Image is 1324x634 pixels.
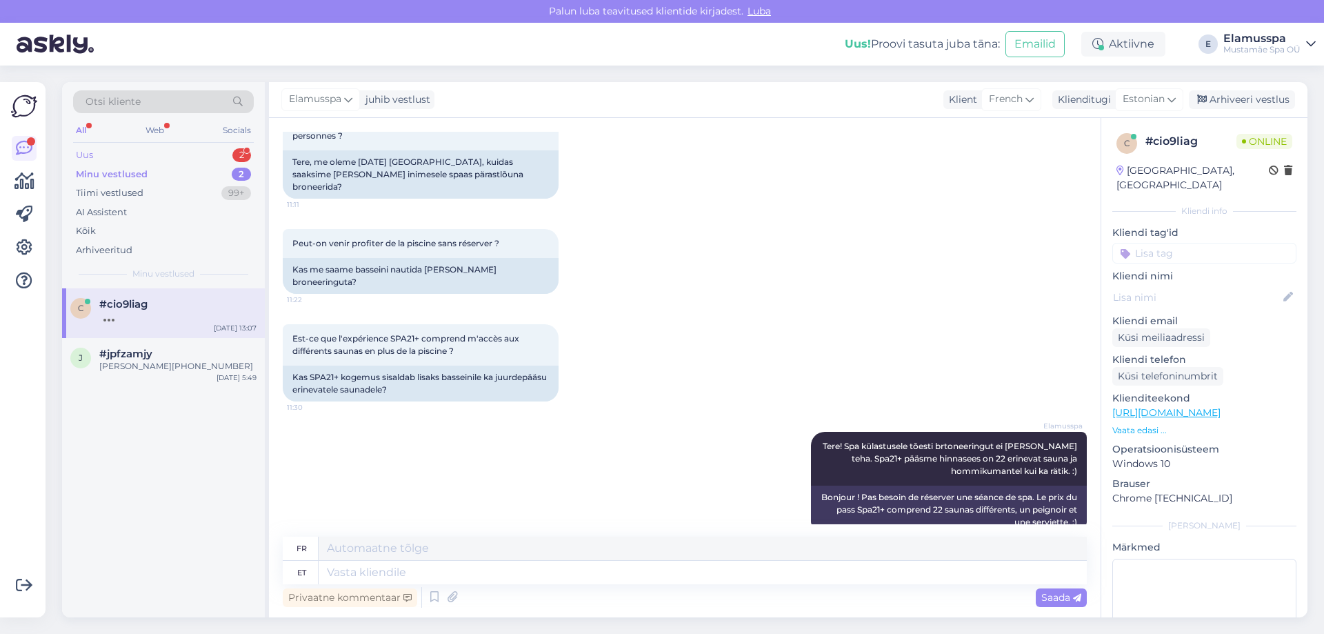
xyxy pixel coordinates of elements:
[1116,164,1269,192] div: [GEOGRAPHIC_DATA], [GEOGRAPHIC_DATA]
[1052,92,1111,107] div: Klienditugi
[1113,290,1281,305] input: Lisa nimi
[1112,457,1296,471] p: Windows 10
[297,537,307,560] div: fr
[823,441,1079,476] span: Tere! Spa külastusele tõesti brtoneeringut ei [PERSON_NAME] teha. Spa21+ pääsme hinnasees on 22 e...
[1112,314,1296,328] p: Kliendi email
[287,402,339,413] span: 11:30
[283,366,559,402] div: Kas SPA21+ kogemus sisaldab lisaks basseinile ka juurdepääsu erinevatele saunadele?
[1112,477,1296,491] p: Brauser
[1223,33,1316,55] a: ElamusspaMustamäe Spa OÜ
[1189,90,1295,109] div: Arhiveeri vestlus
[1112,226,1296,240] p: Kliendi tag'id
[1112,391,1296,406] p: Klienditeekond
[1223,33,1301,44] div: Elamusspa
[217,373,257,383] div: [DATE] 5:49
[1112,353,1296,367] p: Kliendi telefon
[292,238,499,248] span: Peut-on venir profiter de la piscine sans réserver ?
[1112,491,1296,506] p: Chrome [TECHNICAL_ID]
[743,5,775,17] span: Luba
[292,333,521,356] span: Est-ce que l'expérience SPA21+ comprend m'accès aux différents saunas en plus de la piscine ?
[143,121,167,139] div: Web
[76,186,143,200] div: Tiimi vestlused
[297,561,306,584] div: et
[287,295,339,305] span: 11:22
[1145,133,1236,150] div: # cio9liag
[1112,367,1223,386] div: Küsi telefoninumbrit
[283,588,417,607] div: Privaatne kommentaar
[360,92,430,107] div: juhib vestlust
[989,92,1023,107] span: French
[76,206,127,219] div: AI Assistent
[287,199,339,210] span: 11:11
[289,92,341,107] span: Elamusspa
[76,224,96,238] div: Kõik
[1112,269,1296,284] p: Kliendi nimi
[845,37,871,50] b: Uus!
[221,186,251,200] div: 99+
[1112,328,1210,347] div: Küsi meiliaadressi
[99,348,152,360] span: #jpfzamjy
[76,148,93,162] div: Uus
[1123,92,1165,107] span: Estonian
[86,95,141,109] span: Otsi kliente
[1005,31,1065,57] button: Emailid
[283,258,559,294] div: Kas me saame basseini nautida [PERSON_NAME] broneeringuta?
[1223,44,1301,55] div: Mustamäe Spa OÜ
[11,93,37,119] img: Askly Logo
[99,298,148,310] span: #cio9liag
[1081,32,1165,57] div: Aktiivne
[99,360,257,373] div: [PERSON_NAME][PHONE_NUMBER]
[76,168,148,181] div: Minu vestlused
[845,36,1000,52] div: Proovi tasuta juba täna:
[1112,519,1296,532] div: [PERSON_NAME]
[1041,591,1081,604] span: Saada
[232,148,251,162] div: 2
[79,353,83,363] span: j
[232,168,251,181] div: 2
[1031,421,1083,431] span: Elamusspa
[283,150,559,199] div: Tere, me oleme [DATE] [GEOGRAPHIC_DATA], kuidas saaksime [PERSON_NAME] inimesele spaas pärastlõun...
[1198,34,1218,54] div: E
[214,323,257,333] div: [DATE] 13:07
[1112,205,1296,217] div: Kliendi info
[78,303,84,313] span: c
[1112,406,1221,419] a: [URL][DOMAIN_NAME]
[132,268,194,280] span: Minu vestlused
[1112,442,1296,457] p: Operatsioonisüsteem
[220,121,254,139] div: Socials
[1112,424,1296,437] p: Vaata edasi ...
[1124,138,1130,148] span: c
[943,92,977,107] div: Klient
[76,244,132,257] div: Arhiveeritud
[1112,243,1296,264] input: Lisa tag
[1236,134,1292,149] span: Online
[811,486,1087,534] div: Bonjour ! Pas besoin de réserver une séance de spa. Le prix du pass Spa21+ comprend 22 saunas dif...
[1112,540,1296,555] p: Märkmed
[73,121,89,139] div: All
